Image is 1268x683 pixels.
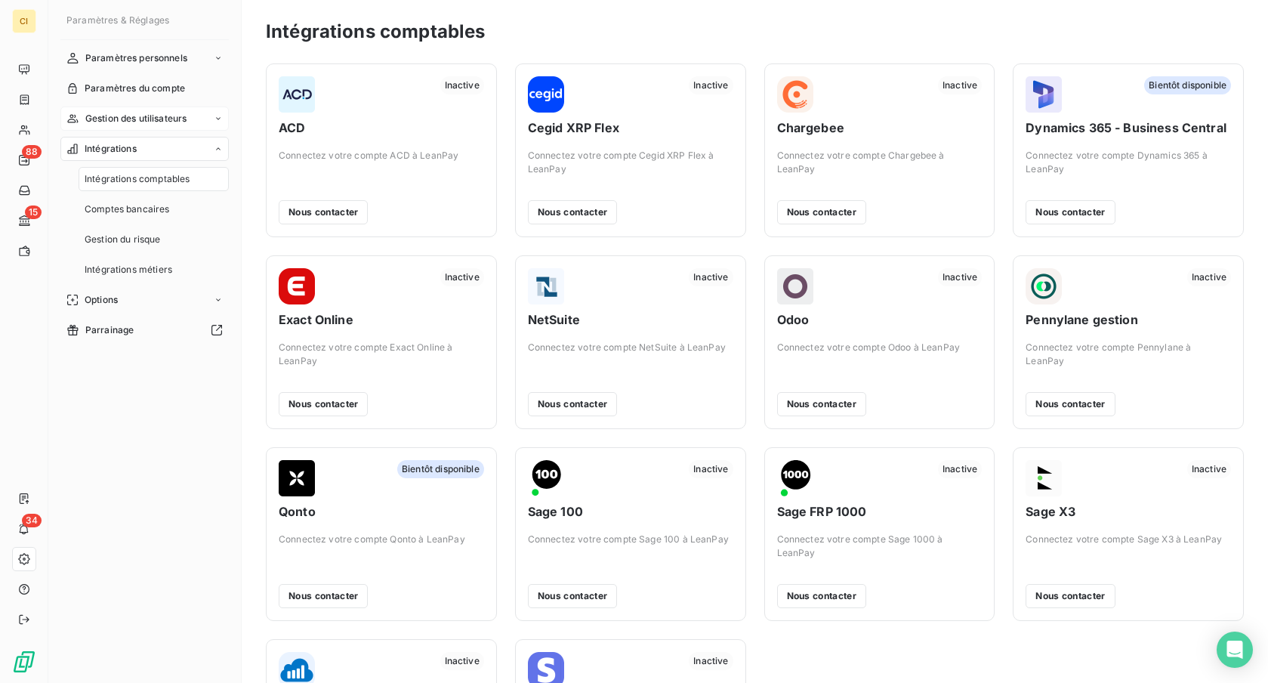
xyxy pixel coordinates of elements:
span: Connectez votre compte Pennylane à LeanPay [1026,341,1231,368]
span: Inactive [440,268,484,286]
button: Nous contacter [528,392,617,416]
span: Odoo [777,311,983,329]
span: Inactive [689,268,733,286]
span: Cegid XRP Flex [528,119,733,137]
span: Sage 100 [528,502,733,521]
span: Chargebee [777,119,983,137]
button: Nous contacter [279,200,368,224]
span: ACD [279,119,484,137]
button: Nous contacter [528,584,617,608]
span: Connectez votre compte Cegid XRP Flex à LeanPay [528,149,733,176]
span: Connectez votre compte Sage X3 à LeanPay [1026,533,1231,546]
span: Connectez votre compte Sage 100 à LeanPay [528,533,733,546]
img: Logo LeanPay [12,650,36,674]
a: Comptes bancaires [79,197,229,221]
img: Pennylane gestion logo [1026,268,1062,304]
span: Inactive [1187,268,1231,286]
img: Sage X3 logo [1026,460,1062,496]
button: Nous contacter [279,584,368,608]
span: Connectez votre compte Sage 1000 à LeanPay [777,533,983,560]
span: Qonto [279,502,484,521]
span: Inactive [938,460,982,478]
span: NetSuite [528,311,733,329]
span: Inactive [938,76,982,94]
span: Paramètres & Réglages [66,14,169,26]
img: Exact Online logo [279,268,315,304]
span: Inactive [689,76,733,94]
span: Bientôt disponible [397,460,484,478]
h3: Intégrations comptables [266,18,485,45]
a: Intégrations comptables [79,167,229,191]
span: Inactive [938,268,982,286]
button: Nous contacter [1026,200,1115,224]
a: Paramètres du compte [60,76,229,100]
span: Options [85,293,118,307]
span: 15 [25,206,42,219]
span: Sage FRP 1000 [777,502,983,521]
span: Intégrations métiers [85,263,172,277]
span: Parrainage [85,323,134,337]
img: Odoo logo [777,268,813,304]
span: Paramètres personnels [85,51,187,65]
span: Inactive [1187,460,1231,478]
span: Connectez votre compte Odoo à LeanPay [777,341,983,354]
span: Inactive [689,460,733,478]
span: Connectez votre compte Qonto à LeanPay [279,533,484,546]
button: Nous contacter [777,200,866,224]
img: Cegid XRP Flex logo [528,76,564,113]
span: Inactive [440,76,484,94]
span: 34 [22,514,42,527]
img: Sage 100 logo [528,460,564,496]
span: Intégrations [85,142,137,156]
span: Bientôt disponible [1144,76,1231,94]
span: Sage X3 [1026,502,1231,521]
div: Open Intercom Messenger [1217,632,1253,668]
span: Intégrations comptables [85,172,190,186]
span: Connectez votre compte Chargebee à LeanPay [777,149,983,176]
span: Pennylane gestion [1026,311,1231,329]
button: Nous contacter [279,392,368,416]
button: Nous contacter [528,200,617,224]
button: Nous contacter [777,392,866,416]
span: Comptes bancaires [85,202,170,216]
button: Nous contacter [1026,392,1115,416]
img: Chargebee logo [777,76,813,113]
img: ACD logo [279,76,315,113]
button: Nous contacter [777,584,866,608]
span: Inactive [440,652,484,670]
div: CI [12,9,36,33]
button: Nous contacter [1026,584,1115,608]
a: Intégrations métiers [79,258,229,282]
span: Paramètres du compte [85,82,185,95]
span: Dynamics 365 - Business Central [1026,119,1231,137]
img: NetSuite logo [528,268,564,304]
img: Dynamics 365 - Business Central logo [1026,76,1062,113]
span: Inactive [689,652,733,670]
span: 88 [22,145,42,159]
img: Qonto logo [279,460,315,496]
span: Gestion des utilisateurs [85,112,187,125]
span: Connectez votre compte ACD à LeanPay [279,149,484,162]
a: Parrainage [60,318,229,342]
span: Connectez votre compte Dynamics 365 à LeanPay [1026,149,1231,176]
img: Sage FRP 1000 logo [777,460,813,496]
span: Exact Online [279,311,484,329]
a: Gestion du risque [79,227,229,252]
span: Connectez votre compte Exact Online à LeanPay [279,341,484,368]
span: Gestion du risque [85,233,161,246]
span: Connectez votre compte NetSuite à LeanPay [528,341,733,354]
